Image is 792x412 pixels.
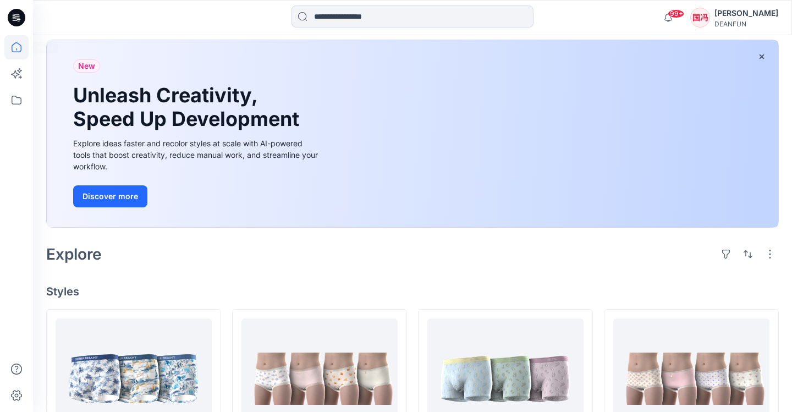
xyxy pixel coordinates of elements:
[690,8,710,28] div: 国冯
[73,185,321,207] a: Discover more
[46,285,779,298] h4: Styles
[714,20,778,28] div: DEANFUN
[668,9,684,18] span: 99+
[73,138,321,172] div: Explore ideas faster and recolor styles at scale with AI-powered tools that boost creativity, red...
[714,7,778,20] div: [PERSON_NAME]
[73,185,147,207] button: Discover more
[73,84,304,131] h1: Unleash Creativity, Speed Up Development
[46,245,102,263] h2: Explore
[78,59,95,73] span: New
